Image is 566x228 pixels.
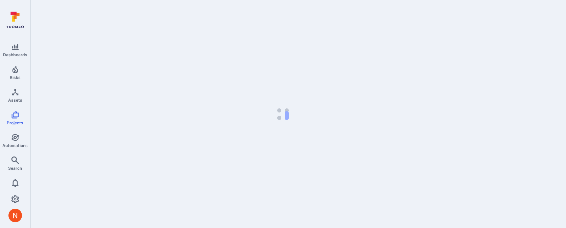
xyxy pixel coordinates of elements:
span: Assets [8,98,22,103]
span: Automations [2,143,28,148]
span: Projects [7,120,23,125]
span: Search [8,166,22,171]
div: Neeren Patki [8,209,22,222]
span: Risks [10,75,21,80]
img: ACg8ocIprwjrgDQnDsNSk9Ghn5p5-B8DpAKWoJ5Gi9syOE4K59tr4Q=s96-c [8,209,22,222]
span: Dashboards [3,52,27,57]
